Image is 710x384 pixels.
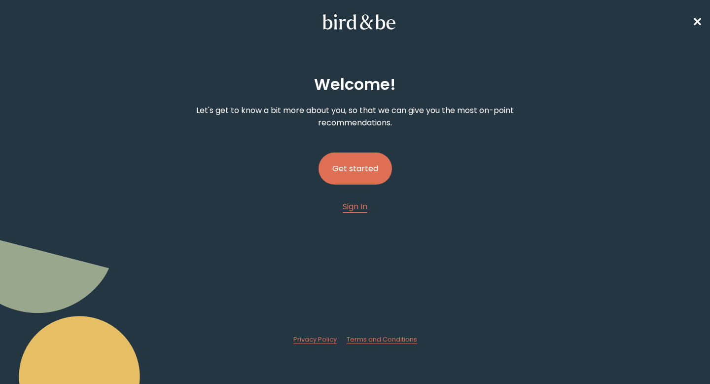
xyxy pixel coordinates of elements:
span: Privacy Policy [293,335,337,344]
span: Sign In [343,201,367,212]
a: ✕ [692,13,702,31]
span: Terms and Conditions [347,335,417,344]
h2: Welcome ! [314,73,396,96]
button: Get started [319,153,392,185]
a: Privacy Policy [293,335,337,344]
p: Let's get to know a bit more about you, so that we can give you the most on-point recommendations. [185,104,525,129]
a: Terms and Conditions [347,335,417,344]
span: ✕ [692,14,702,30]
a: Sign In [343,200,367,213]
iframe: Gorgias live chat messenger [661,338,700,374]
a: Get started [319,137,392,200]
